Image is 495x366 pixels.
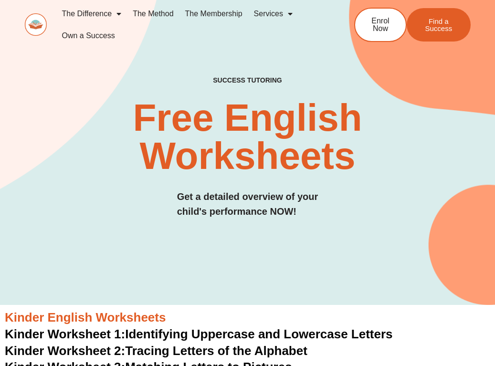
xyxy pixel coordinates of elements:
a: Enrol Now [354,8,407,42]
span: Find a Success [421,18,456,32]
h3: Get a detailed overview of your child's performance NOW! [177,189,318,219]
a: Find a Success [407,8,471,42]
h2: Free English Worksheets​ [101,99,395,175]
a: The Method [127,3,179,25]
h4: SUCCESS TUTORING​ [181,76,313,84]
a: Kinder Worksheet 1:Identifying Uppercase and Lowercase Letters [5,327,393,341]
a: Own a Success [56,25,121,47]
span: Kinder Worksheet 1: [5,327,125,341]
a: Kinder Worksheet 2:Tracing Letters of the Alphabet [5,344,307,358]
a: The Membership [179,3,248,25]
span: Enrol Now [369,17,391,32]
a: The Difference [56,3,127,25]
nav: Menu [56,3,329,47]
a: Services [248,3,298,25]
h3: Kinder English Worksheets [5,310,490,326]
span: Kinder Worksheet 2: [5,344,125,358]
